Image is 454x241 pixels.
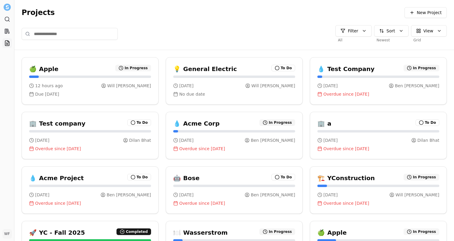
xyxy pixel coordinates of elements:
[29,228,37,237] span: 🚀
[35,91,59,97] span: Due [DATE]
[404,174,439,180] div: In Progress
[411,25,447,37] button: View
[323,83,337,89] span: [DATE]
[251,192,295,198] span: Ben [PERSON_NAME]
[417,137,439,143] span: Dilan Bhat
[259,119,295,126] div: In Progress
[183,174,199,182] h3: Bose
[416,119,439,126] div: To Do
[335,25,372,37] button: Filter
[29,65,37,73] span: 🍏
[22,8,55,17] span: Projects
[327,65,374,73] h3: Test Company
[179,137,193,143] span: [DATE]
[404,228,439,235] div: In Progress
[29,119,37,128] span: 🏢
[310,166,447,214] a: 🏗YConstructionIn Progress[DATE]Will [PERSON_NAME]Overdue since [DATE]
[183,119,219,128] h3: Acme Corp
[179,192,193,198] span: [DATE]
[323,192,337,198] span: [DATE]
[374,38,390,43] span: Newest
[183,228,228,237] h3: Wasserstrom
[251,83,295,89] span: Will [PERSON_NAME]
[323,200,369,206] span: Overdue since [DATE]
[117,228,151,235] div: Completed
[335,38,342,43] span: All
[310,57,447,105] a: 💧Test CompanyIn Progress[DATE]Ben [PERSON_NAME]Overdue since [DATE]
[327,119,331,128] h3: a
[179,83,193,89] span: [DATE]
[173,119,181,128] span: 💧
[22,166,159,214] a: 💧Acme ProjectTo Do[DATE]Ben [PERSON_NAME]Overdue since [DATE]
[35,83,63,89] span: 12 hours ago
[173,228,181,237] span: 🍽
[173,65,181,73] span: 💡
[271,65,295,71] div: To Do
[179,200,225,206] span: Overdue since [DATE]
[395,83,439,89] span: Ben [PERSON_NAME]
[166,166,303,214] a: 🤖BoseTo Do[DATE]Ben [PERSON_NAME]Overdue since [DATE]
[2,2,12,12] button: Settle
[39,228,85,237] h3: YC - Fall 2025
[317,119,325,128] span: 🏢
[115,65,151,71] div: In Progress
[179,146,225,152] span: Overdue since [DATE]
[259,228,295,235] div: In Progress
[35,192,49,198] span: [DATE]
[35,200,81,206] span: Overdue since [DATE]
[395,192,439,198] span: Will [PERSON_NAME]
[35,137,49,143] span: [DATE]
[39,65,59,73] h3: Apple
[404,65,439,71] div: In Progress
[317,228,325,237] span: 🍏
[127,119,151,126] div: To Do
[127,174,151,180] div: To Do
[310,112,447,159] a: 🏢aTo Do[DATE]Dilan BhatOverdue since [DATE]
[374,25,409,37] button: Sort
[271,174,295,180] div: To Do
[22,112,159,159] a: 🏢Test companyTo Do[DATE]Dilan BhatOverdue since [DATE]
[39,119,86,128] h3: Test company
[251,137,295,143] span: Ben [PERSON_NAME]
[22,57,159,105] a: 🍏AppleIn Progress12 hours agoWill [PERSON_NAME]Due [DATE]
[39,174,84,182] h3: Acme Project
[4,4,11,11] img: Settle
[327,228,347,237] h3: Apple
[107,83,151,89] span: Will [PERSON_NAME]
[417,10,442,16] span: New Project
[2,14,12,24] a: Search
[404,7,447,18] button: New Project
[2,38,12,48] a: Projects
[348,28,358,34] span: Filter
[323,137,337,143] span: [DATE]
[411,38,421,43] span: Grid
[423,28,433,34] span: View
[29,174,37,182] span: 💧
[107,192,151,198] span: Ben [PERSON_NAME]
[129,137,151,143] span: Dilan Bhat
[173,174,181,182] span: 🤖
[323,146,369,152] span: Overdue since [DATE]
[386,28,395,34] span: Sort
[2,26,12,36] a: Library
[327,174,375,182] h3: YConstruction
[35,146,81,152] span: Overdue since [DATE]
[166,57,303,105] a: 💡General ElectricTo Do[DATE]Will [PERSON_NAME]No due date
[166,112,303,159] a: 💧Acme CorpIn Progress[DATE]Ben [PERSON_NAME]Overdue since [DATE]
[317,174,325,182] span: 🏗
[317,65,325,73] span: 💧
[179,91,205,97] span: No due date
[323,91,369,97] span: Overdue since [DATE]
[2,229,12,239] button: WF
[183,65,237,73] h3: General Electric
